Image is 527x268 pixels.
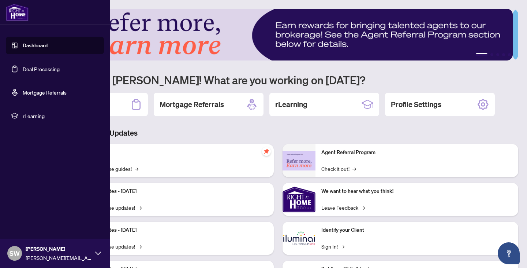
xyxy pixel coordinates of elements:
[23,66,60,72] a: Deal Processing
[138,242,142,250] span: →
[275,99,307,110] h2: rLearning
[490,53,493,56] button: 2
[476,53,487,56] button: 1
[23,89,67,96] a: Mortgage Referrals
[10,248,20,258] span: SW
[283,183,315,216] img: We want to hear what you think!
[321,226,512,234] p: Identify your Client
[138,203,142,212] span: →
[26,254,91,262] span: [PERSON_NAME][EMAIL_ADDRESS][DOMAIN_NAME]
[508,53,511,56] button: 5
[496,53,499,56] button: 3
[6,4,29,21] img: logo
[352,165,356,173] span: →
[283,151,315,171] img: Agent Referral Program
[77,226,268,234] p: Platform Updates - [DATE]
[23,112,99,120] span: rLearning
[341,242,344,250] span: →
[361,203,365,212] span: →
[321,242,344,250] a: Sign In!→
[321,203,365,212] a: Leave Feedback→
[283,222,315,255] img: Identify your Client
[77,148,268,157] p: Self-Help
[391,99,441,110] h2: Profile Settings
[38,73,518,87] h1: Welcome back [PERSON_NAME]! What are you working on [DATE]?
[262,147,271,156] span: pushpin
[77,187,268,195] p: Platform Updates - [DATE]
[26,245,91,253] span: [PERSON_NAME]
[38,9,513,60] img: Slide 0
[498,242,520,264] button: Open asap
[38,128,518,138] h3: Brokerage & Industry Updates
[321,187,512,195] p: We want to hear what you think!
[321,165,356,173] a: Check it out!→
[160,99,224,110] h2: Mortgage Referrals
[321,148,512,157] p: Agent Referral Program
[23,42,48,49] a: Dashboard
[502,53,505,56] button: 4
[135,165,138,173] span: →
